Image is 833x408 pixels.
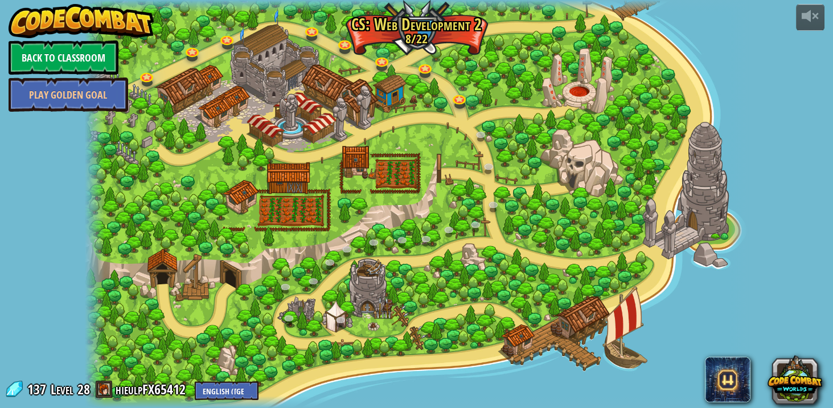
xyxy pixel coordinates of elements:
span: 28 [77,380,90,398]
a: hieulpFX65412 [116,380,189,398]
span: Level [51,380,73,399]
span: 137 [27,380,50,398]
button: Adjust volume [796,4,824,31]
img: CodeCombat - Learn how to code by playing a game [9,4,154,38]
a: Play Golden Goal [9,77,128,112]
a: Back to Classroom [9,40,118,75]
